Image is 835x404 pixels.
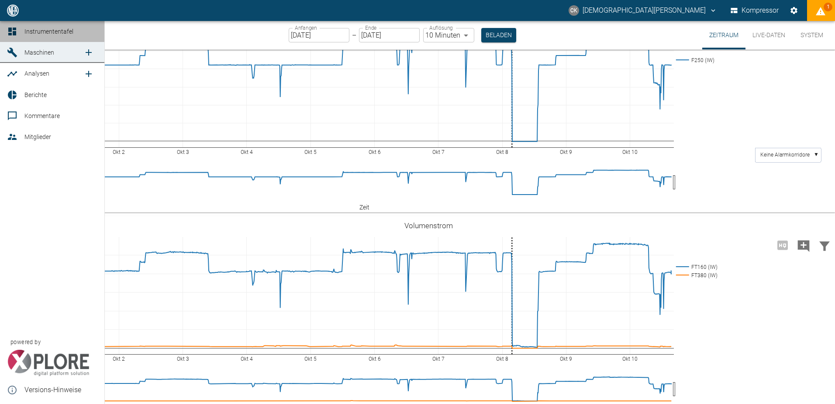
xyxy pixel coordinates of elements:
[365,24,376,31] label: Ende
[814,234,835,257] button: Daten filtern
[80,65,97,83] a: new /analyses/list/0
[702,21,745,49] button: Zeitraum
[786,3,802,18] button: Einstellungen
[359,28,420,42] input: TT.MM.JJJJ
[80,44,97,61] a: new /machines
[24,70,49,77] span: Analysen
[6,4,20,16] img: Logo
[295,24,317,31] label: Anfangen
[429,24,453,31] label: Auflösung
[24,49,54,56] span: Maschinen
[760,152,810,158] text: Keine Alarmkorridore
[792,21,832,49] button: System
[24,91,47,98] span: Berichte
[481,28,516,42] button: Beladen
[772,240,793,249] span: Hohe Auflösung nur für Zeiträume von <3 Tagen verfügbar
[729,3,781,18] button: Kompressor
[7,350,90,376] img: Xplore-Logo
[569,5,579,16] div: CK
[423,28,474,42] div: 10 Minuten
[352,30,356,40] p: –
[824,3,832,11] span: 1
[742,4,779,17] font: Kompressor
[583,4,706,17] font: [DEMOGRAPHIC_DATA][PERSON_NAME]
[10,338,41,346] span: powered by
[793,234,814,257] button: Kommentar hinzufügen
[24,133,51,140] span: Mitglieder
[24,385,97,395] span: Versions-Hinweise
[24,28,73,35] span: Instrumententafel
[567,3,718,18] button: christian.kraft@arcanum-energy.de
[24,112,60,119] span: Kommentare
[289,28,349,42] input: TT. MM.JJJJ
[745,21,792,49] button: Live-Daten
